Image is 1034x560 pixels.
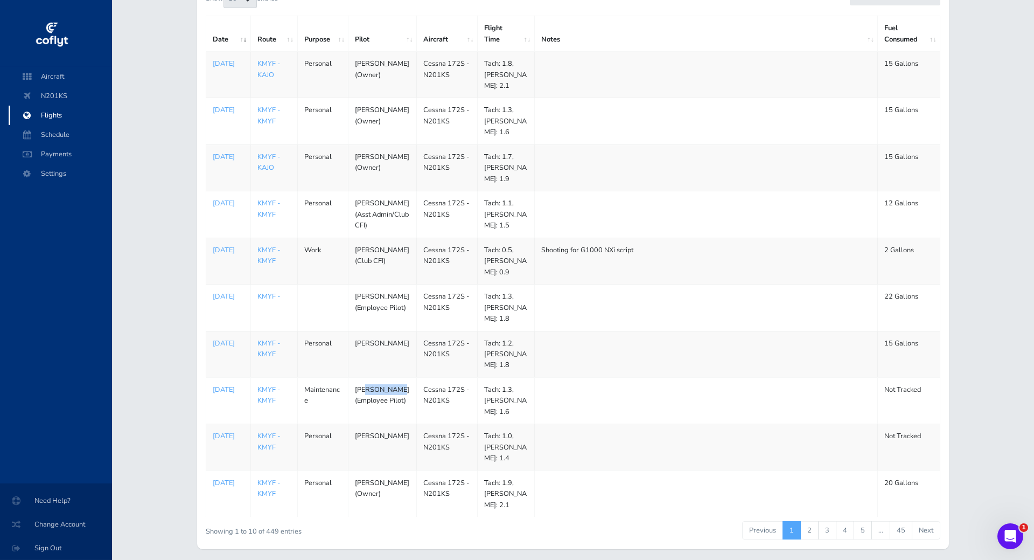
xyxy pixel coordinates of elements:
td: 12 Gallons [878,191,940,238]
a: KMYF - KMYF [257,431,280,452]
a: 45 [890,521,912,540]
td: 15 Gallons [878,98,940,144]
p: [DATE] [213,384,244,395]
td: Shooting for G1000 NXi script [534,238,878,284]
td: [PERSON_NAME] (Owner) [348,98,417,144]
td: Tach: 1.3, [PERSON_NAME]: 1.6 [477,377,534,424]
iframe: Intercom live chat [997,523,1023,549]
span: Need Help? [13,491,99,510]
td: [PERSON_NAME] (Employee Pilot) [348,377,417,424]
td: [PERSON_NAME] (Owner) [348,144,417,191]
a: Next [912,521,940,540]
th: Flight Time: activate to sort column ascending [477,16,534,52]
td: [PERSON_NAME] [348,331,417,377]
a: 4 [836,521,854,540]
a: 5 [854,521,872,540]
td: Work [297,238,348,284]
td: [PERSON_NAME] (Club CFI) [348,238,417,284]
td: Tach: 1.1, [PERSON_NAME]: 1.5 [477,191,534,238]
td: Tach: 1.8, [PERSON_NAME]: 2.1 [477,52,534,98]
a: [DATE] [213,105,244,115]
td: Tach: 1.0, [PERSON_NAME]: 1.4 [477,424,534,471]
th: Route: activate to sort column ascending [250,16,297,52]
a: [DATE] [213,58,244,69]
a: KMYF - KMYF [257,385,280,405]
th: Aircraft: activate to sort column ascending [417,16,478,52]
td: Cessna 172S - N201KS [417,238,478,284]
td: Not Tracked [878,377,940,424]
a: KMYF - [257,292,280,301]
td: 20 Gallons [878,471,940,517]
td: Cessna 172S - N201KS [417,285,478,331]
td: Tach: 1.3, [PERSON_NAME]: 1.8 [477,285,534,331]
td: [PERSON_NAME] (Employee Pilot) [348,285,417,331]
a: KMYF - KMYF [257,105,280,126]
a: KMYF - KMYF [257,478,280,499]
td: 2 Gallons [878,238,940,284]
th: Fuel Consumed: activate to sort column ascending [878,16,940,52]
td: Cessna 172S - N201KS [417,144,478,191]
td: 15 Gallons [878,144,940,191]
td: Personal [297,471,348,517]
td: Personal [297,98,348,144]
td: Cessna 172S - N201KS [417,191,478,238]
span: Settings [19,164,101,183]
a: KMYF - KMYF [257,198,280,219]
td: 22 Gallons [878,285,940,331]
td: [PERSON_NAME] (Asst Admin/Club CFI) [348,191,417,238]
td: Personal [297,424,348,471]
td: [PERSON_NAME] (Owner) [348,52,417,98]
td: Maintenance [297,377,348,424]
td: Tach: 1.9, [PERSON_NAME]: 2.1 [477,471,534,517]
a: [DATE] [213,151,244,162]
th: Purpose: activate to sort column ascending [297,16,348,52]
td: Personal [297,331,348,377]
a: 3 [818,521,836,540]
td: 15 Gallons [878,52,940,98]
td: Cessna 172S - N201KS [417,331,478,377]
td: Cessna 172S - N201KS [417,471,478,517]
td: Tach: 0.5, [PERSON_NAME]: 0.9 [477,238,534,284]
td: Personal [297,144,348,191]
th: Pilot: activate to sort column ascending [348,16,417,52]
a: [DATE] [213,198,244,209]
span: Sign Out [13,538,99,558]
span: Flights [19,106,101,125]
td: [PERSON_NAME] (Owner) [348,471,417,517]
span: 1 [1019,523,1028,532]
a: 1 [783,521,801,540]
a: KMYF - KMYF [257,338,280,359]
td: Personal [297,52,348,98]
a: KMYF - KAJO [257,59,280,79]
a: [DATE] [213,245,244,255]
td: Cessna 172S - N201KS [417,424,478,471]
td: Not Tracked [878,424,940,471]
a: [DATE] [213,338,244,349]
a: [DATE] [213,431,244,441]
td: Tach: 1.7, [PERSON_NAME]: 1.9 [477,144,534,191]
span: Change Account [13,515,99,534]
td: Cessna 172S - N201KS [417,52,478,98]
div: Showing 1 to 10 of 449 entries [206,520,504,537]
span: Aircraft [19,67,101,86]
img: coflyt logo [34,19,69,51]
a: [DATE] [213,478,244,488]
a: 2 [800,521,819,540]
th: Notes: activate to sort column ascending [534,16,878,52]
td: Cessna 172S - N201KS [417,98,478,144]
p: [DATE] [213,291,244,302]
td: [PERSON_NAME] [348,424,417,471]
td: Cessna 172S - N201KS [417,377,478,424]
a: KMYF - KAJO [257,152,280,172]
td: Tach: 1.3, [PERSON_NAME]: 1.6 [477,98,534,144]
span: Payments [19,144,101,164]
td: Personal [297,191,348,238]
